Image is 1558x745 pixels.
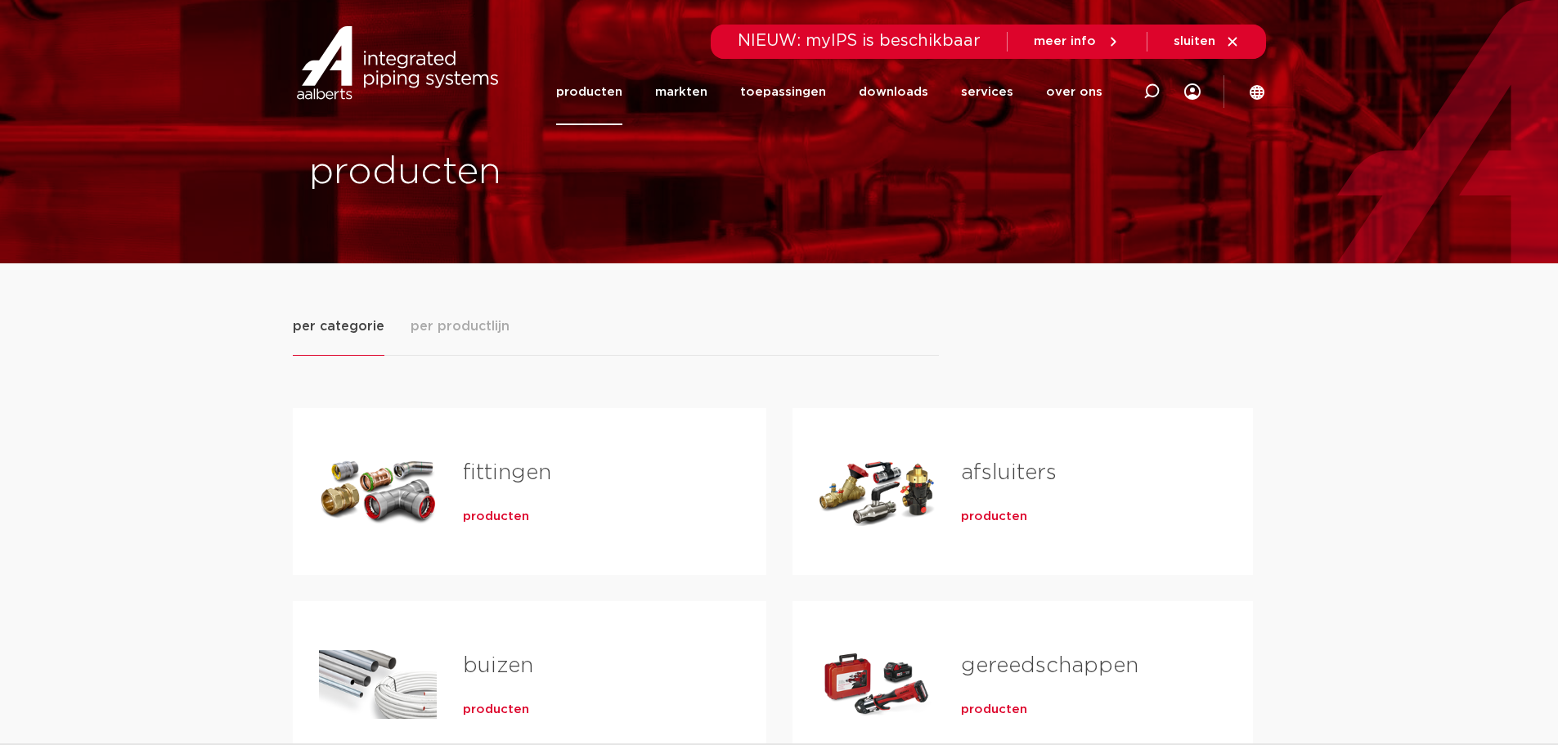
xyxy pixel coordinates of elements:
[738,33,981,49] span: NIEUW: myIPS is beschikbaar
[293,316,384,336] span: per categorie
[463,655,533,676] a: buizen
[1184,59,1201,125] div: my IPS
[1174,35,1215,47] span: sluiten
[1174,34,1240,49] a: sluiten
[1034,35,1096,47] span: meer info
[740,59,826,125] a: toepassingen
[961,702,1027,718] a: producten
[309,146,771,199] h1: producten
[463,462,551,483] a: fittingen
[556,59,1102,125] nav: Menu
[655,59,707,125] a: markten
[556,59,622,125] a: producten
[411,316,510,336] span: per productlijn
[859,59,928,125] a: downloads
[961,655,1138,676] a: gereedschappen
[961,462,1057,483] a: afsluiters
[961,59,1013,125] a: services
[961,509,1027,525] a: producten
[1034,34,1120,49] a: meer info
[463,702,529,718] a: producten
[1046,59,1102,125] a: over ons
[463,509,529,525] a: producten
